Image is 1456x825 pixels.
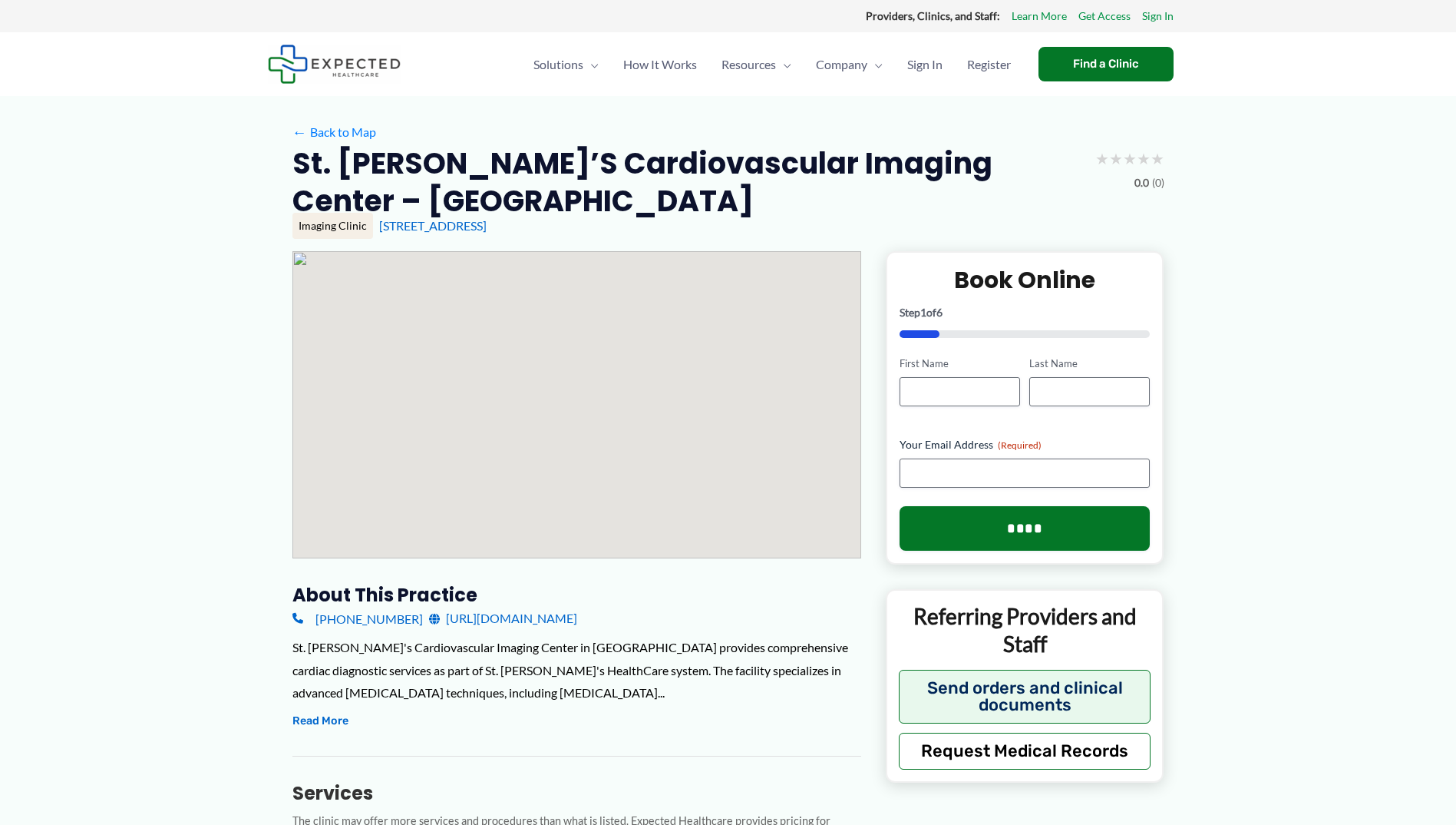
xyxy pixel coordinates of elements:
span: ★ [1095,144,1109,173]
h3: Services [292,781,861,805]
a: ←Back to Map [292,121,376,144]
a: Learn More [1012,6,1067,26]
span: Company [816,38,867,91]
span: How It Works [623,38,697,91]
a: Register [955,38,1023,91]
a: [URL][DOMAIN_NAME] [429,607,577,630]
a: Get Access [1078,6,1131,26]
h2: St. [PERSON_NAME]’s Cardiovascular Imaging Center – [GEOGRAPHIC_DATA] [292,144,1083,220]
a: Sign In [1142,6,1174,26]
div: Imaging Clinic [292,213,373,239]
strong: Providers, Clinics, and Staff: [866,9,1000,22]
nav: Primary Site Navigation [521,38,1023,91]
span: Resources [721,38,776,91]
span: (Required) [998,439,1042,451]
a: ResourcesMenu Toggle [709,38,804,91]
h3: About this practice [292,583,861,607]
span: Solutions [533,38,583,91]
span: ★ [1109,144,1123,173]
label: First Name [900,356,1020,371]
span: Menu Toggle [867,38,883,91]
button: Send orders and clinical documents [899,670,1151,724]
label: Your Email Address [900,437,1151,452]
span: Menu Toggle [583,38,599,91]
img: Expected Healthcare Logo - side, dark font, small [268,45,401,84]
span: 1 [920,306,926,319]
span: (0) [1152,173,1164,193]
p: Step of [900,307,1151,318]
label: Last Name [1029,356,1150,371]
a: CompanyMenu Toggle [804,38,895,91]
a: [STREET_ADDRESS] [379,218,487,233]
span: ★ [1137,144,1151,173]
a: How It Works [611,38,709,91]
span: Menu Toggle [776,38,791,91]
span: ★ [1151,144,1164,173]
button: Request Medical Records [899,733,1151,770]
span: Register [967,38,1011,91]
a: Find a Clinic [1038,47,1174,81]
span: 6 [936,306,943,319]
button: Read More [292,712,348,731]
span: 0.0 [1134,173,1149,193]
p: Referring Providers and Staff [899,602,1151,658]
h2: Book Online [900,265,1151,295]
span: ← [292,124,307,139]
a: SolutionsMenu Toggle [521,38,611,91]
span: ★ [1123,144,1137,173]
span: Sign In [907,38,943,91]
div: St. [PERSON_NAME]'s Cardiovascular Imaging Center in [GEOGRAPHIC_DATA] provides comprehensive car... [292,636,861,704]
a: Sign In [895,38,955,91]
a: [PHONE_NUMBER] [292,607,423,630]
